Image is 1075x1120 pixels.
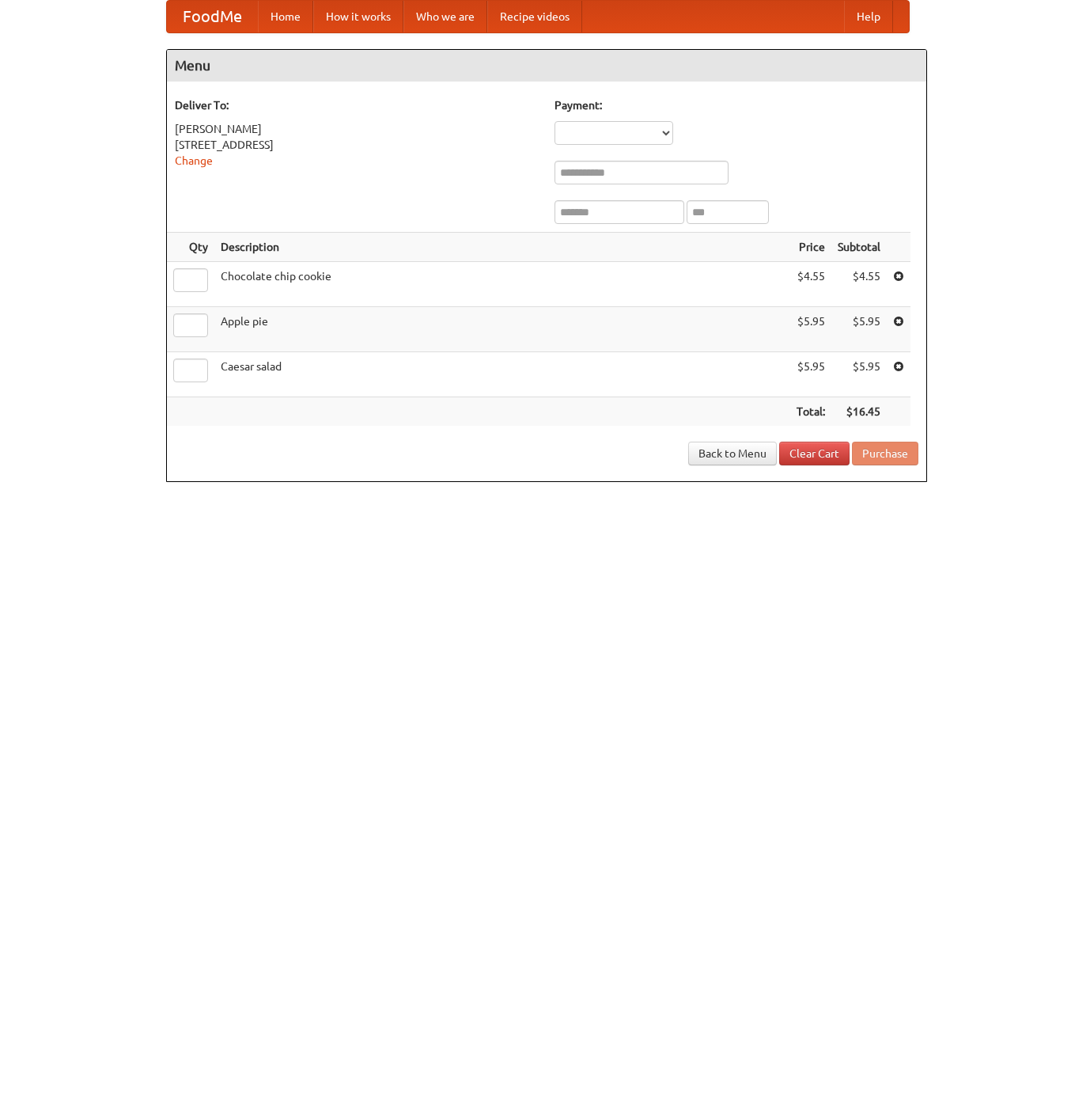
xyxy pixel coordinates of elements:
[175,154,213,167] a: Change
[403,1,487,32] a: Who we are
[831,262,887,307] td: $4.55
[790,397,831,427] th: Total:
[790,352,831,397] td: $5.95
[167,233,214,262] th: Qty
[175,137,539,153] div: [STREET_ADDRESS]
[831,352,887,397] td: $5.95
[214,352,790,397] td: Caesar salad
[852,442,918,465] button: Purchase
[175,97,539,113] h5: Deliver To:
[831,233,887,262] th: Subtotal
[175,121,539,137] div: [PERSON_NAME]
[831,397,887,427] th: $16.45
[790,307,831,352] td: $5.95
[790,233,831,262] th: Price
[214,307,790,352] td: Apple pie
[688,442,777,465] a: Back to Menu
[790,262,831,307] td: $4.55
[487,1,582,32] a: Recipe videos
[167,1,258,32] a: FoodMe
[313,1,403,32] a: How it works
[831,307,887,352] td: $5.95
[844,1,893,32] a: Help
[214,262,790,307] td: Chocolate chip cookie
[258,1,313,32] a: Home
[167,50,926,82] h4: Menu
[214,233,790,262] th: Description
[555,97,918,113] h5: Payment:
[779,442,850,465] a: Clear Cart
